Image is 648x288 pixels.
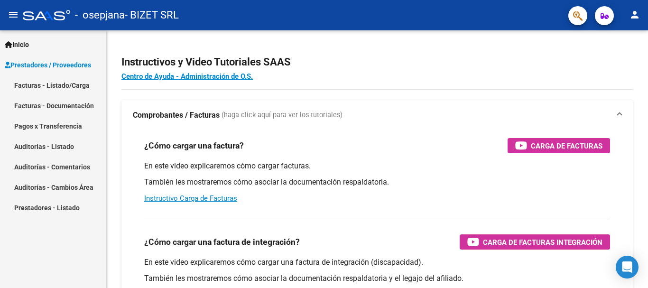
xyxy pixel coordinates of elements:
span: - BIZET SRL [125,5,179,26]
mat-icon: person [629,9,640,20]
h3: ¿Cómo cargar una factura? [144,139,244,152]
a: Centro de Ayuda - Administración de O.S. [121,72,253,81]
span: Inicio [5,39,29,50]
strong: Comprobantes / Facturas [133,110,220,121]
p: En este video explicaremos cómo cargar una factura de integración (discapacidad). [144,257,610,268]
span: Carga de Facturas Integración [483,236,602,248]
span: Carga de Facturas [531,140,602,152]
mat-expansion-panel-header: Comprobantes / Facturas (haga click aquí para ver los tutoriales) [121,100,633,130]
mat-icon: menu [8,9,19,20]
span: Prestadores / Proveedores [5,60,91,70]
span: (haga click aquí para ver los tutoriales) [222,110,343,121]
span: - osepjana [75,5,125,26]
a: Instructivo Carga de Facturas [144,194,237,203]
p: También les mostraremos cómo asociar la documentación respaldatoria. [144,177,610,187]
p: En este video explicaremos cómo cargar facturas. [144,161,610,171]
div: Open Intercom Messenger [616,256,639,279]
h2: Instructivos y Video Tutoriales SAAS [121,53,633,71]
p: También les mostraremos cómo asociar la documentación respaldatoria y el legajo del afiliado. [144,273,610,284]
button: Carga de Facturas Integración [460,234,610,250]
button: Carga de Facturas [508,138,610,153]
h3: ¿Cómo cargar una factura de integración? [144,235,300,249]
